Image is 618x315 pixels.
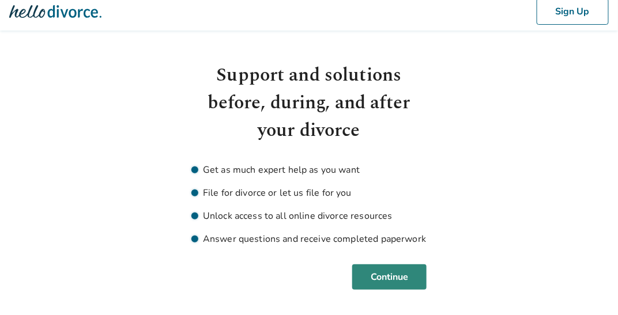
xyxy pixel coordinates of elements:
li: Answer questions and receive completed paperwork [191,232,427,246]
button: Continue [352,264,427,290]
li: Get as much expert help as you want [191,163,427,177]
li: File for divorce or let us file for you [191,186,427,200]
h1: Support and solutions before, during, and after your divorce [191,62,427,145]
li: Unlock access to all online divorce resources [191,209,427,223]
